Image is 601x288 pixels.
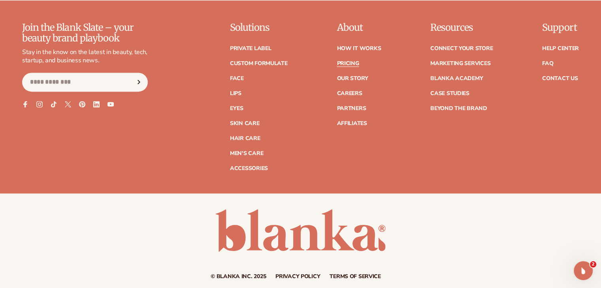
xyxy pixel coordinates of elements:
[542,76,578,81] a: Contact Us
[574,261,593,280] iframe: Intercom live chat
[230,22,288,33] p: Solutions
[230,91,241,96] a: Lips
[211,273,266,280] small: © Blanka Inc. 2025
[542,22,579,33] p: Support
[275,274,320,279] a: Privacy policy
[430,91,469,96] a: Case Studies
[430,106,487,111] a: Beyond the brand
[337,76,368,81] a: Our Story
[430,61,490,66] a: Marketing services
[590,261,596,267] span: 2
[230,76,244,81] a: Face
[430,46,493,51] a: Connect your store
[337,22,381,33] p: About
[22,48,148,65] p: Stay in the know on the latest in beauty, tech, startup, and business news.
[230,151,263,156] a: Men's Care
[542,46,579,51] a: Help Center
[230,46,271,51] a: Private label
[337,91,362,96] a: Careers
[430,22,493,33] p: Resources
[430,76,483,81] a: Blanka Academy
[230,106,243,111] a: Eyes
[337,61,359,66] a: Pricing
[542,61,553,66] a: FAQ
[337,46,381,51] a: How It Works
[337,106,366,111] a: Partners
[230,61,288,66] a: Custom formulate
[330,274,381,279] a: Terms of service
[337,121,367,126] a: Affiliates
[130,73,147,92] button: Subscribe
[22,22,148,43] p: Join the Blank Slate – your beauty brand playbook
[230,121,259,126] a: Skin Care
[230,136,260,141] a: Hair Care
[230,166,268,171] a: Accessories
